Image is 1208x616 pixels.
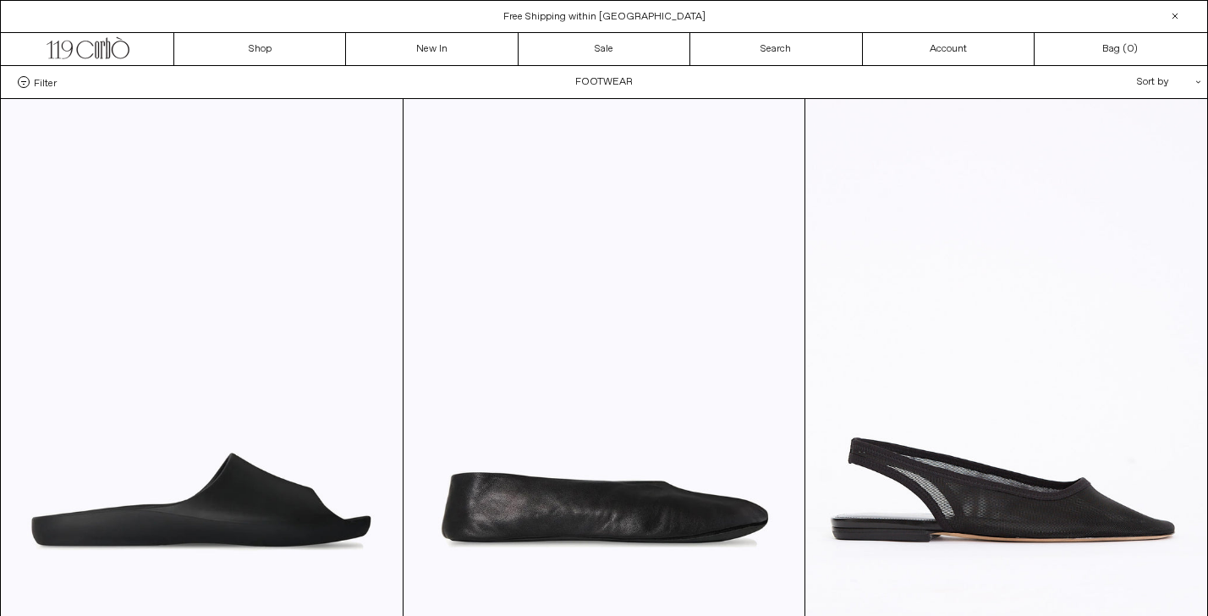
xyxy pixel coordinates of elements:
[503,10,706,24] a: Free Shipping within [GEOGRAPHIC_DATA]
[1127,41,1138,57] span: )
[1127,42,1134,56] span: 0
[863,33,1035,65] a: Account
[346,33,518,65] a: New In
[690,33,862,65] a: Search
[1035,33,1206,65] a: Bag ()
[174,33,346,65] a: Shop
[519,33,690,65] a: Sale
[1038,66,1190,98] div: Sort by
[34,76,57,88] span: Filter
